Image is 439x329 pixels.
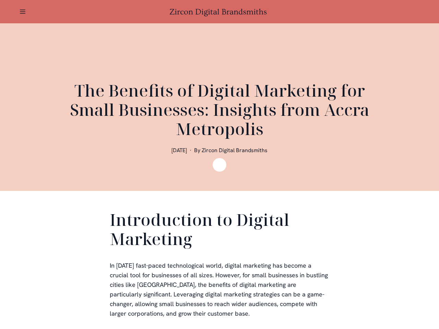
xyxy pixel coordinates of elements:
[194,147,268,154] span: By Zircon Digital Brandsmiths
[190,147,191,154] span: ·
[171,147,187,154] span: [DATE]
[213,158,226,172] img: Zircon Digital Brandsmiths
[110,261,329,318] p: In [DATE] fast-paced technological world, digital marketing has become a crucial tool for busines...
[169,7,270,16] a: Zircon Digital Brandsmiths
[55,81,384,138] h1: The Benefits of Digital Marketing for Small Businesses: Insights from Accra Metropolis
[110,210,329,251] h2: Introduction to Digital Marketing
